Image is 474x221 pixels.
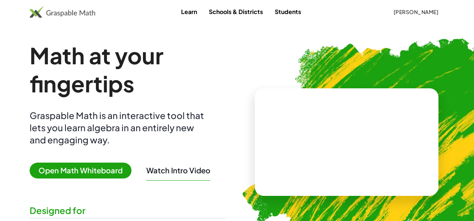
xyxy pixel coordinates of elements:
button: [PERSON_NAME] [387,5,444,18]
a: Open Math Whiteboard [30,167,137,175]
a: Learn [175,5,203,18]
button: Watch Intro Video [146,166,210,175]
span: [PERSON_NAME] [393,8,438,15]
div: Designed for [30,204,225,217]
a: Students [269,5,307,18]
h1: Math at your fingertips [30,41,225,98]
a: Schools & Districts [203,5,269,18]
div: Graspable Math is an interactive tool that lets you learn algebra in an entirely new and engaging... [30,109,207,146]
video: What is this? This is dynamic math notation. Dynamic math notation plays a central role in how Gr... [291,114,402,170]
span: Open Math Whiteboard [30,163,131,178]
